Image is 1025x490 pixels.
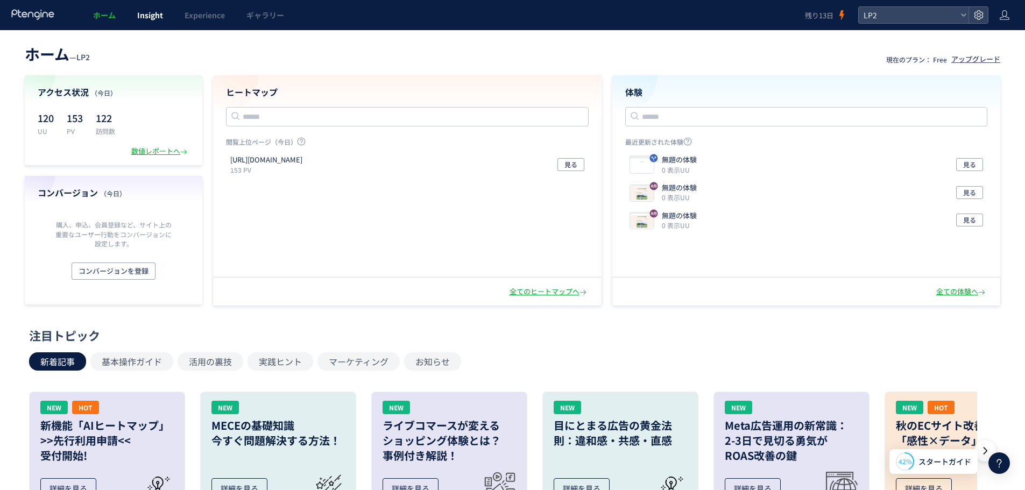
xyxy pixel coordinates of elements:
p: 153 [67,109,83,126]
p: 最近更新された体験 [625,137,988,151]
p: 無題の体験 [662,183,697,193]
button: 見る [956,214,983,226]
div: 全ての体験へ [936,287,987,297]
p: 閲覧上位ページ（今日） [226,137,589,151]
span: LP2 [860,7,956,23]
span: （今日） [91,88,117,97]
button: マーケティング [317,352,400,371]
p: 153 PV [230,165,307,174]
p: https://lp.ishitsuku.com/02 [230,155,302,165]
p: 122 [96,109,115,126]
div: HOT [72,401,99,414]
div: HOT [928,401,955,414]
button: 活用の裏技 [178,352,243,371]
img: 00ea72e691741fbd9c55037da63d42ad1759372247999.jpeg [630,158,654,173]
p: 120 [38,109,54,126]
button: 見る [557,158,584,171]
span: コンバージョンを登録 [79,262,149,280]
img: 1c5fd43659c9b1761920f5f485fd96c31759372143075.jpeg [630,186,654,201]
span: （今日） [100,189,126,198]
i: 0 表示UU [662,193,690,202]
p: 無題の体験 [662,211,697,221]
span: 見る [963,186,976,199]
span: Insight [137,10,163,20]
p: UU [38,126,54,136]
h4: 体験 [625,86,988,98]
div: NEW [554,401,581,414]
span: スタートガイド [918,456,971,467]
div: NEW [40,401,68,414]
h4: コンバージョン [38,187,189,199]
span: 見る [963,158,976,171]
h4: ヒートマップ [226,86,589,98]
p: 無題の体験 [662,155,697,165]
h3: 新機能「AIヒートマップ」 >>先行利用申請<< 受付開始! [40,418,174,463]
div: NEW [211,401,239,414]
div: NEW [725,401,752,414]
button: 見る [956,158,983,171]
p: PV [67,126,83,136]
h3: MECEの基礎知識 今すぐ問題解決する方法！ [211,418,345,448]
button: 実践ヒント [248,352,313,371]
div: NEW [383,401,410,414]
button: 基本操作ガイド [90,352,173,371]
i: 0 表示UU [662,165,690,174]
button: 見る [956,186,983,199]
div: アップグレード [951,54,1000,65]
span: Experience [185,10,225,20]
p: 訪問数 [96,126,115,136]
button: 新着記事 [29,352,86,371]
span: ホーム [93,10,116,20]
span: 残り13日 [805,10,833,20]
span: 見る [963,214,976,226]
h3: Meta広告運用の新常識： 2-3日で見切る勇気が ROAS改善の鍵 [725,418,858,463]
div: 全てのヒートマップへ [510,287,589,297]
span: 見る [564,158,577,171]
button: お知らせ [404,352,461,371]
p: 購入、申込、会員登録など、サイト上の重要なユーザー行動をコンバージョンに設定します。 [53,220,174,247]
h3: 目にとまる広告の黄金法則：違和感・共感・直感 [554,418,687,448]
div: NEW [896,401,923,414]
span: 42% [899,457,912,466]
p: 現在のプラン： Free [886,55,947,64]
div: 数値レポートへ [131,146,189,157]
span: ギャラリー [246,10,284,20]
h3: ライブコマースが変える ショッピング体験とは？ 事例付き解説！ [383,418,516,463]
span: LP2 [76,52,90,62]
span: ホーム [25,43,69,65]
div: 注目トピック [29,327,991,344]
div: — [25,43,90,65]
h4: アクセス状況 [38,86,189,98]
button: コンバージョンを登録 [72,262,155,280]
i: 0 表示UU [662,221,690,230]
img: 1c5fd43659c9b1761920f5f485fd96c31759371638418.jpeg [630,214,654,229]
